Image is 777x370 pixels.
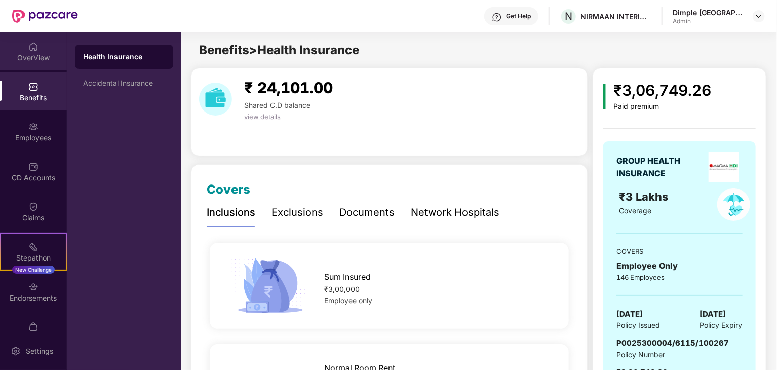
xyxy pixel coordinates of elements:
[614,102,712,111] div: Paid premium
[619,206,652,215] span: Coverage
[673,8,744,17] div: Dimple [GEOGRAPHIC_DATA] [PERSON_NAME]
[616,155,705,180] div: GROUP HEALTH INSURANCE
[616,338,729,348] span: P0025300004/6115/100267
[492,12,502,22] img: svg+xml;base64,PHN2ZyBpZD0iSGVscC0zMngzMiIgeG1sbnM9Imh0dHA6Ly93d3cudzMub3JnLzIwMDAvc3ZnIiB3aWR0aD...
[28,122,38,132] img: svg+xml;base64,PHN2ZyBpZD0iRW1wbG95ZWVzIiB4bWxucz0iaHR0cDovL3d3dy53My5vcmcvMjAwMC9zdmciIHdpZHRoPS...
[1,253,66,263] div: Stepathon
[616,246,742,256] div: COVERS
[11,346,21,356] img: svg+xml;base64,PHN2ZyBpZD0iU2V0dGluZy0yMHgyMCIgeG1sbnM9Imh0dHA6Ly93d3cudzMub3JnLzIwMDAvc3ZnIiB3aW...
[244,113,281,121] span: view details
[324,271,371,283] span: Sum Insured
[673,17,744,25] div: Admin
[199,83,232,116] img: download
[28,42,38,52] img: svg+xml;base64,PHN2ZyBpZD0iSG9tZSIgeG1sbnM9Imh0dHA6Ly93d3cudzMub3JnLzIwMDAvc3ZnIiB3aWR0aD0iMjAiIG...
[12,266,55,274] div: New Challenge
[506,12,531,20] div: Get Help
[580,12,651,21] div: NIRMAAN INTERIORS PROJECTS PRIVATE LIMITED
[271,205,323,220] div: Exclusions
[709,152,739,182] img: insurerLogo
[28,162,38,172] img: svg+xml;base64,PHN2ZyBpZD0iQ0RfQWNjb3VudHMiIGRhdGEtbmFtZT0iQ0QgQWNjb3VudHMiIHhtbG5zPSJodHRwOi8vd3...
[28,282,38,292] img: svg+xml;base64,PHN2ZyBpZD0iRW5kb3JzZW1lbnRzIiB4bWxucz0iaHR0cDovL3d3dy53My5vcmcvMjAwMC9zdmciIHdpZH...
[616,308,643,320] span: [DATE]
[244,79,333,97] span: ₹ 24,101.00
[324,284,553,295] div: ₹3,00,000
[207,205,255,220] div: Inclusions
[28,202,38,212] img: svg+xml;base64,PHN2ZyBpZD0iQ2xhaW0iIHhtbG5zPSJodHRwOi8vd3d3LnczLm9yZy8yMDAwL3N2ZyIgd2lkdGg9IjIwIi...
[226,255,314,316] img: icon
[619,190,672,203] span: ₹3 Lakhs
[616,260,742,272] div: Employee Only
[717,188,750,221] img: policyIcon
[700,308,726,320] span: [DATE]
[207,182,250,197] span: Covers
[755,12,763,20] img: svg+xml;base64,PHN2ZyBpZD0iRHJvcGRvd24tMzJ4MzIiIHhtbG5zPSJodHRwOi8vd3d3LnczLm9yZy8yMDAwL3N2ZyIgd2...
[28,82,38,92] img: svg+xml;base64,PHN2ZyBpZD0iQmVuZWZpdHMiIHhtbG5zPSJodHRwOi8vd3d3LnczLm9yZy8yMDAwL3N2ZyIgd2lkdGg9Ij...
[339,205,395,220] div: Documents
[565,10,572,22] span: N
[12,10,78,23] img: New Pazcare Logo
[199,43,359,57] span: Benefits > Health Insurance
[614,79,712,102] div: ₹3,06,749.26
[244,101,310,109] span: Shared C.D balance
[603,84,606,109] img: icon
[411,205,499,220] div: Network Hospitals
[324,296,372,305] span: Employee only
[83,79,165,87] div: Accidental Insurance
[28,242,38,252] img: svg+xml;base64,PHN2ZyB4bWxucz0iaHR0cDovL3d3dy53My5vcmcvMjAwMC9zdmciIHdpZHRoPSIyMSIgaGVpZ2h0PSIyMC...
[616,272,742,282] div: 146 Employees
[700,320,743,331] span: Policy Expiry
[83,52,165,62] div: Health Insurance
[616,350,665,359] span: Policy Number
[23,346,56,356] div: Settings
[28,322,38,332] img: svg+xml;base64,PHN2ZyBpZD0iTXlfT3JkZXJzIiBkYXRhLW5hbWU9Ik15IE9yZGVycyIgeG1sbnM9Imh0dHA6Ly93d3cudz...
[616,320,660,331] span: Policy Issued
